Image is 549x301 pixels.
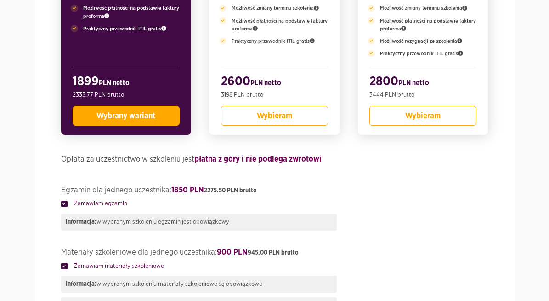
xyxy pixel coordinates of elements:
[217,248,299,256] strong: 900 PLN
[232,37,315,45] span: Praktyczny przewodnik ITIL gratis
[257,112,292,120] span: Wybieram
[61,276,337,293] div: w wybranym szkoleniu materiały szkoleniowe są obowiązkowe
[232,17,328,33] span: Możliwość płatności na podstawie faktury proforma
[405,112,441,120] span: Wybieram
[68,199,127,208] label: Zamawiam egzamin
[61,153,488,166] h4: Opłata za uczestnictwo w szkoleniu jest
[398,80,429,87] span: PLN netto
[61,184,488,200] legend: Egzamin dla jednego uczestnika:
[221,91,328,99] p: 3198 PLN brutto
[73,106,180,126] button: Wybrany wariant
[380,17,476,33] span: Możliwość płatności na podstawie faktury proforma
[250,80,281,87] span: PLN netto
[221,106,328,126] button: Wybieram
[68,262,164,271] label: Zamawiam materiały szkoleniowe
[171,186,257,194] strong: 1850 PLN
[73,74,180,91] h2: 1899
[221,74,328,91] h2: 2600
[83,4,180,20] span: Możliwość płatności na podstawie faktury proforma
[232,4,319,12] span: Możliwość zmiany terminu szkolenia
[66,281,96,287] strong: informacja:
[66,219,96,225] strong: informacja:
[369,91,476,99] p: 3444 PLN brutto
[369,106,476,126] button: Wybieram
[61,246,488,262] legend: Materiały szkoleniowe dla jednego uczestnika:
[61,214,337,231] div: w wybranym szkoleniu egzamin jest obowiązkowy
[248,249,299,256] span: 945.00 PLN brutto
[380,4,467,12] span: Możliwość zmiany terminu szkolenia
[380,50,463,58] span: Praktyczny przewodnik ITIL gratis
[99,80,130,87] span: PLN netto
[83,25,166,33] span: Praktyczny przewodnik ITIL gratis
[73,91,180,99] p: 2335.77 PLN brutto
[204,187,257,194] span: 2275.50 PLN brutto
[96,112,155,120] span: Wybrany wariant
[380,37,462,45] span: Możliwość rezygnacji ze szkolenia
[369,74,476,91] h2: 2800
[194,155,322,163] strong: płatna z góry i nie podlega zwrotowi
